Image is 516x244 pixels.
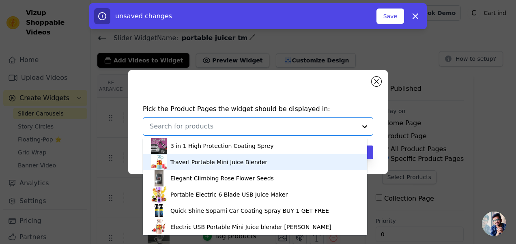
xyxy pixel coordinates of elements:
[170,174,274,182] div: Elegant Climbing Rose Flower Seeds
[151,170,167,186] img: product thumbnail
[372,77,381,86] button: Close modal
[115,12,172,20] span: unsaved changes
[151,154,167,170] img: product thumbnail
[170,142,273,150] div: 3 in 1 High Protection Coating Sprey
[170,158,267,166] div: Traverl Portable Mini Juice Blender
[170,223,331,231] div: Electric USB Portable Mini Juice blender [PERSON_NAME]
[150,122,357,131] input: Search for products
[143,104,373,114] h4: Pick the Product Pages the widget should be displayed in:
[482,212,506,236] a: Open chat
[151,203,167,219] img: product thumbnail
[151,186,167,203] img: product thumbnail
[170,207,329,215] div: Quick Shine Sopami Car Coating Spray BUY 1 GET FREE
[151,138,167,154] img: product thumbnail
[376,9,404,24] button: Save
[170,190,288,199] div: Portable Electric 6 Blade USB Juice Maker
[151,219,167,235] img: product thumbnail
